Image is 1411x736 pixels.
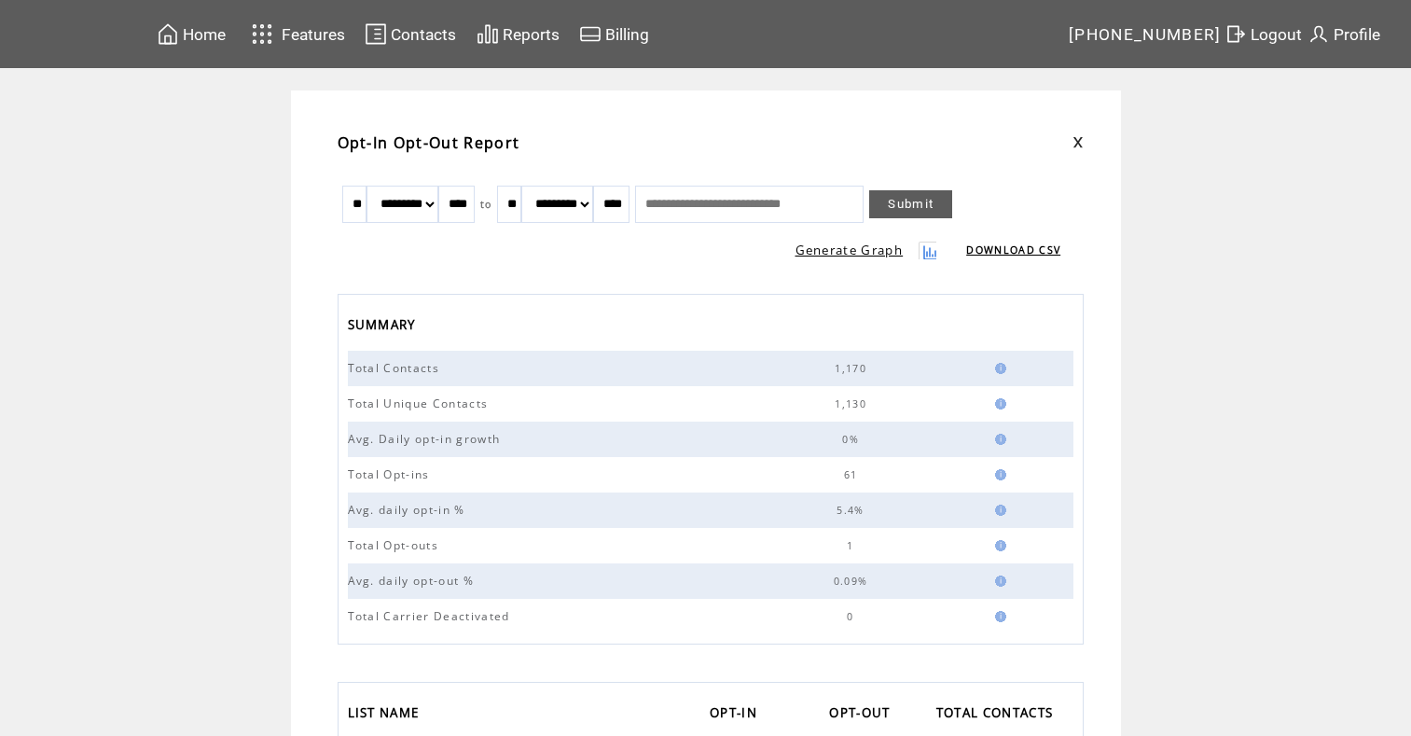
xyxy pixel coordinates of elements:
span: Total Contacts [348,360,445,376]
a: Submit [869,190,952,218]
img: help.gif [989,505,1006,516]
img: help.gif [989,540,1006,551]
span: Logout [1251,25,1302,44]
a: Features [243,16,349,52]
span: 0 [847,610,858,623]
span: TOTAL CONTACTS [936,700,1058,730]
a: Logout [1222,20,1305,49]
a: LIST NAME [348,700,429,730]
a: Billing [576,20,652,49]
img: creidtcard.svg [579,22,602,46]
span: OPT-OUT [829,700,894,730]
a: Contacts [362,20,459,49]
span: 0% [842,433,864,446]
span: OPT-IN [710,700,762,730]
span: Billing [605,25,649,44]
img: help.gif [989,434,1006,445]
span: 61 [844,468,863,481]
img: help.gif [989,363,1006,374]
span: SUMMARY [348,312,421,342]
span: 1 [847,539,858,552]
span: Avg. Daily opt-in growth [348,431,505,447]
a: Generate Graph [795,242,904,258]
img: exit.svg [1224,22,1247,46]
span: Reports [503,25,560,44]
a: Reports [474,20,562,49]
a: OPT-OUT [829,700,899,730]
span: to [480,198,492,211]
span: 1,130 [835,397,871,410]
span: Home [183,25,226,44]
img: help.gif [989,469,1006,480]
span: Opt-In Opt-Out Report [338,132,520,153]
span: 0.09% [834,575,873,588]
a: TOTAL CONTACTS [936,700,1063,730]
img: help.gif [989,611,1006,622]
span: Total Carrier Deactivated [348,608,515,624]
span: Profile [1334,25,1380,44]
span: Avg. daily opt-in % [348,502,470,518]
img: features.svg [246,19,279,49]
img: profile.svg [1307,22,1330,46]
span: Total Opt-ins [348,466,435,482]
span: 5.4% [837,504,868,517]
a: Home [154,20,228,49]
a: DOWNLOAD CSV [966,243,1060,257]
img: home.svg [157,22,179,46]
a: OPT-IN [710,700,767,730]
span: 1,170 [835,362,871,375]
span: Total Opt-outs [348,537,444,553]
span: Contacts [391,25,456,44]
span: Total Unique Contacts [348,396,493,411]
img: contacts.svg [365,22,387,46]
span: Avg. daily opt-out % [348,573,479,589]
span: [PHONE_NUMBER] [1069,25,1222,44]
img: chart.svg [477,22,499,46]
span: Features [282,25,345,44]
img: help.gif [989,576,1006,587]
img: help.gif [989,398,1006,410]
a: Profile [1305,20,1383,49]
span: LIST NAME [348,700,424,730]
